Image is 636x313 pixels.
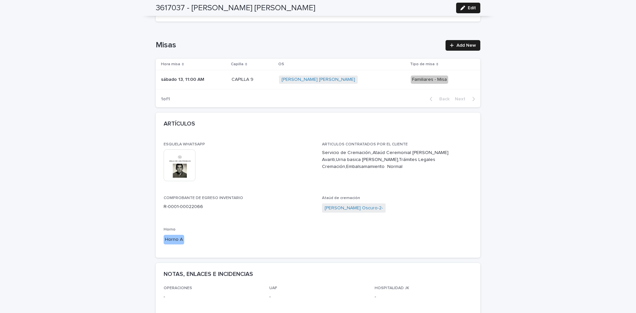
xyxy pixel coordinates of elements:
[325,205,383,212] a: [PERSON_NAME] Oscuro-2-
[375,293,472,300] p: -
[452,96,480,102] button: Next
[446,40,480,51] a: Add New
[435,97,450,101] span: Back
[322,149,472,170] p: Servicio de Cremación,,Ataúd Ceremonial [PERSON_NAME] Avanti,Urna basica [PERSON_NAME],Trámites L...
[161,61,180,68] p: Hora misa
[164,196,243,200] span: COMPROBANTE DE EGRESO INVENTARIO
[269,293,367,300] p: -
[164,228,176,232] span: Horno
[411,76,448,84] div: Familiares - Misa
[456,43,476,48] span: Add New
[375,286,409,290] span: HOSPITALIDAD JK
[164,203,314,210] p: R-0001-00022066
[456,3,480,13] button: Edit
[278,61,284,68] p: OS
[232,76,255,82] p: CAPILLA 9
[164,293,261,300] p: -
[468,6,476,10] span: Edit
[161,76,206,82] p: sábado 13, 11:00 AM
[164,235,184,244] div: Horno A
[156,3,315,13] h2: 3617037 - [PERSON_NAME] [PERSON_NAME]
[164,286,192,290] span: OPERACIONES
[164,142,205,146] span: ESQUELA WHATSAPP
[424,96,452,102] button: Back
[164,121,195,128] h2: ARTÍCULOS
[156,91,175,107] p: 1 of 1
[156,40,442,50] h1: Misas
[322,142,408,146] span: ARTICULOS CONTRATADOS POR EL CLIENTE
[231,61,243,68] p: Capilla
[269,286,277,290] span: UAF
[410,61,435,68] p: Tipo de misa
[282,77,355,82] a: [PERSON_NAME] [PERSON_NAME]
[164,271,253,278] h2: NOTAS, ENLACES E INCIDENCIAS
[156,70,480,89] tr: sábado 13, 11:00 AMsábado 13, 11:00 AM CAPILLA 9CAPILLA 9 [PERSON_NAME] [PERSON_NAME] Familiares ...
[322,196,360,200] span: Ataúd de cremación
[455,97,469,101] span: Next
